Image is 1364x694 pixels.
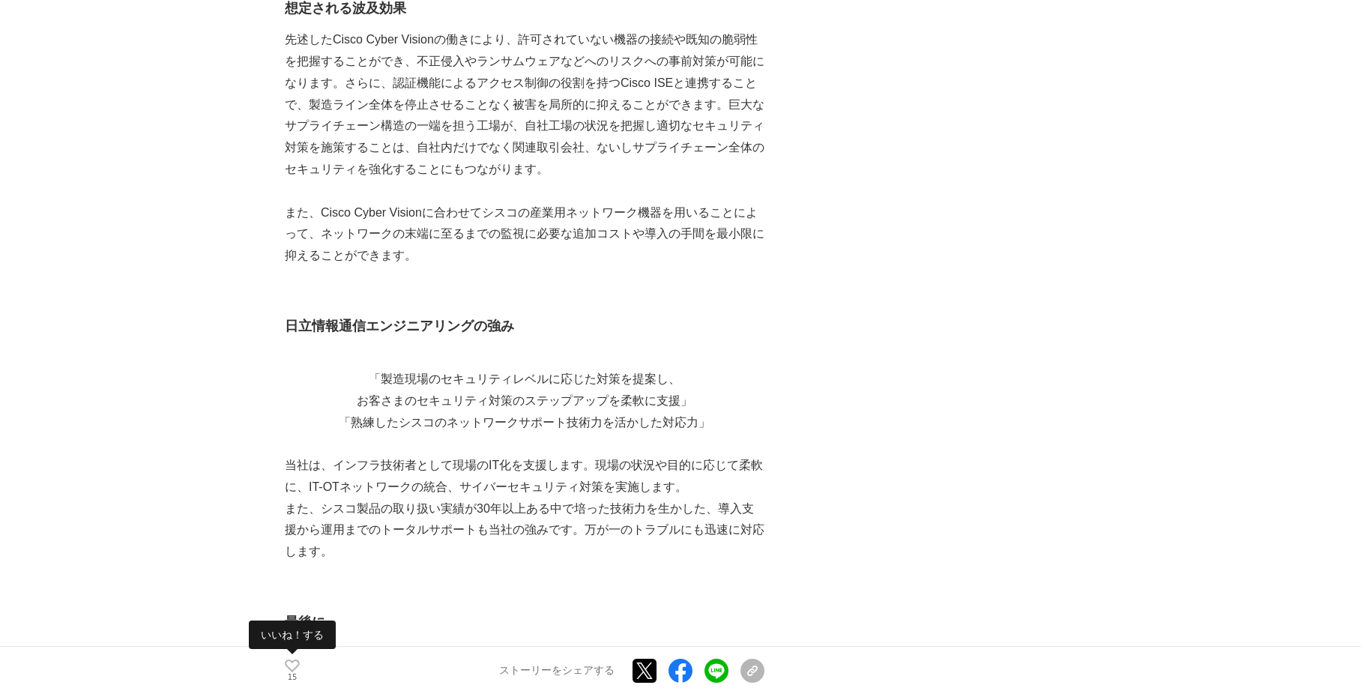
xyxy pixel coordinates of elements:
p: 15 [285,674,300,681]
strong: 最後に [285,615,325,630]
p: また、シスコ製品の取り扱い実績が30年以上ある中で培った技術力を生かした、導入支援から運用までのトータルサポートも当社の強みです。万が一のトラブルにも迅速に対応します。 [285,498,764,563]
strong: 日立情報通信エンジニアリングの強み [285,319,514,334]
p: また、Cisco Cyber Visionに合わせてシスコの産業用ネットワーク機器を用いることによって、ネットワークの末端に至るまでの監視に必要な追加コストや導入の手間を最小限に抑えることができます。 [285,202,764,267]
p: 当社は、インフラ技術者として現場のIT化を支援します。現場の状況や目的に応じて柔軟に、IT-OTネットワークの統合、サイバーセキュリティ対策を実施します。 [285,455,764,498]
p: 「熟練したシスコのネットワークサポート技術力を活かした対応力」 [285,412,764,434]
span: いいね！する [249,621,336,649]
strong: 想定される波及効果 [285,1,406,16]
p: 先述したCisco Cyber Visionの働きにより、許可されていない機器の接続や既知の脆弱性を把握することができ、不正侵入やランサムウェアなどへのリスクへの事前対策が可能になります。さらに... [285,29,764,181]
p: ストーリーをシェアする [499,664,615,678]
p: お客さまのセキュリティ対策のステップアップを柔軟に支援」 [285,390,764,412]
p: 「製造現場のセキュリティレベルに応じた対策を提案し、 [285,369,764,390]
